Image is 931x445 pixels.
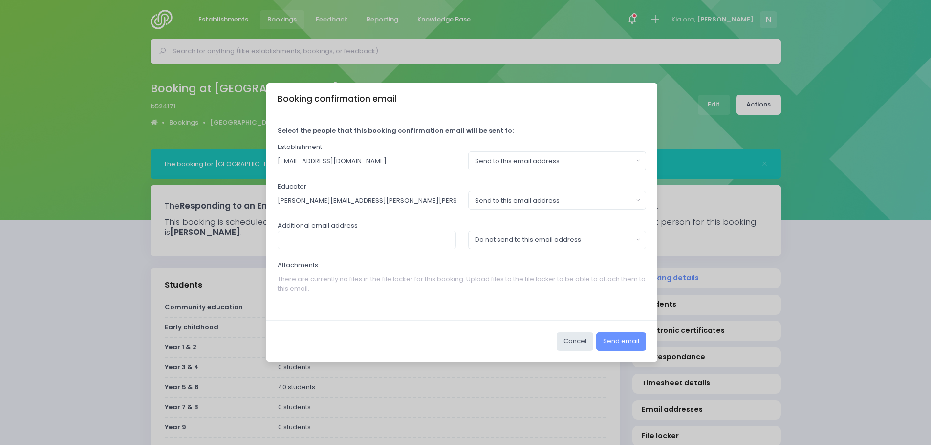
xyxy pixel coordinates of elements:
[278,260,647,298] div: Attachments
[596,332,646,351] button: Send email
[475,235,633,245] div: Do not send to this email address
[278,126,514,135] strong: Select the people that this booking confirmation email will be sent to:
[278,93,396,105] h5: Booking confirmation email
[278,142,647,170] div: Establishment
[475,196,633,206] div: Send to this email address
[468,151,647,170] button: Send to this email address
[278,182,647,210] div: Educator
[278,270,647,298] p: There are currently no files in the file locker for this booking. Upload files to the file locker...
[278,221,647,249] div: Additional email address
[475,156,633,166] div: Send to this email address
[468,231,647,249] button: Do not send to this email address
[468,191,647,210] button: Send to this email address
[557,332,593,351] button: Cancel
